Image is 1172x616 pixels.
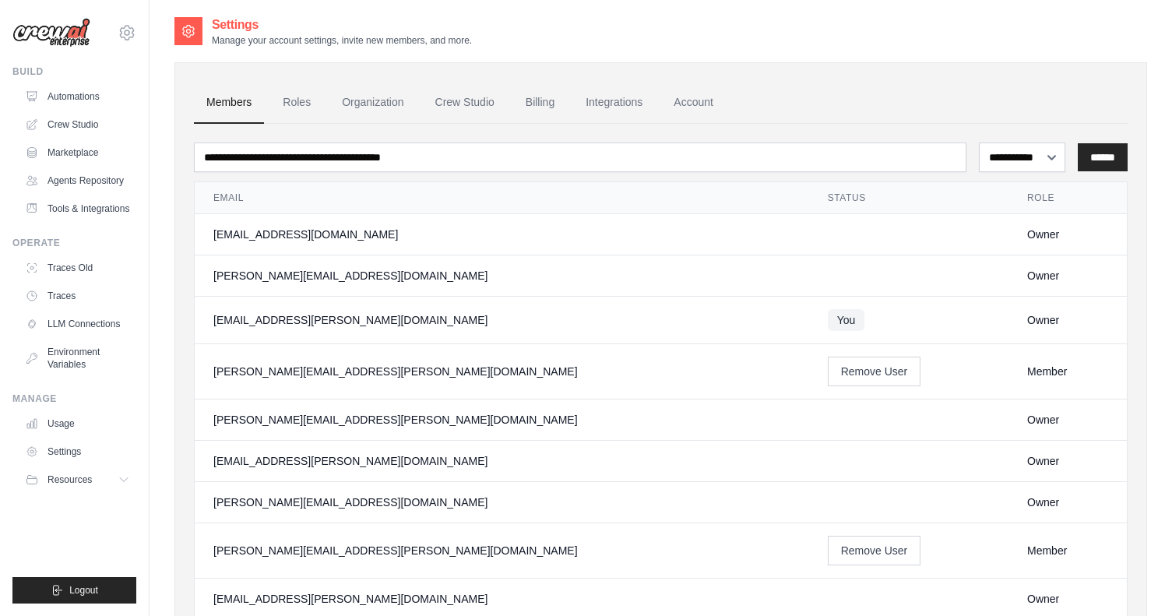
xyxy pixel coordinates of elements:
[69,584,98,597] span: Logout
[19,411,136,436] a: Usage
[213,412,790,428] div: [PERSON_NAME][EMAIL_ADDRESS][PERSON_NAME][DOMAIN_NAME]
[1008,182,1127,214] th: Role
[12,577,136,604] button: Logout
[212,16,472,34] h2: Settings
[1027,453,1108,469] div: Owner
[1027,495,1108,510] div: Owner
[1027,268,1108,283] div: Owner
[213,312,790,328] div: [EMAIL_ADDRESS][PERSON_NAME][DOMAIN_NAME]
[213,453,790,469] div: [EMAIL_ADDRESS][PERSON_NAME][DOMAIN_NAME]
[19,467,136,492] button: Resources
[1027,227,1108,242] div: Owner
[19,283,136,308] a: Traces
[19,168,136,193] a: Agents Repository
[423,82,507,124] a: Crew Studio
[809,182,1008,214] th: Status
[213,364,790,379] div: [PERSON_NAME][EMAIL_ADDRESS][PERSON_NAME][DOMAIN_NAME]
[12,392,136,405] div: Manage
[19,439,136,464] a: Settings
[213,543,790,558] div: [PERSON_NAME][EMAIL_ADDRESS][PERSON_NAME][DOMAIN_NAME]
[48,473,92,486] span: Resources
[19,255,136,280] a: Traces Old
[1027,364,1108,379] div: Member
[573,82,655,124] a: Integrations
[1027,312,1108,328] div: Owner
[195,182,809,214] th: Email
[329,82,416,124] a: Organization
[19,196,136,221] a: Tools & Integrations
[828,536,921,565] button: Remove User
[12,237,136,249] div: Operate
[19,112,136,137] a: Crew Studio
[213,227,790,242] div: [EMAIL_ADDRESS][DOMAIN_NAME]
[513,82,567,124] a: Billing
[1027,591,1108,607] div: Owner
[19,312,136,336] a: LLM Connections
[213,268,790,283] div: [PERSON_NAME][EMAIL_ADDRESS][DOMAIN_NAME]
[828,357,921,386] button: Remove User
[12,65,136,78] div: Build
[1027,543,1108,558] div: Member
[19,340,136,377] a: Environment Variables
[19,140,136,165] a: Marketplace
[213,591,790,607] div: [EMAIL_ADDRESS][PERSON_NAME][DOMAIN_NAME]
[828,309,865,331] span: You
[1027,412,1108,428] div: Owner
[194,82,264,124] a: Members
[212,34,472,47] p: Manage your account settings, invite new members, and more.
[19,84,136,109] a: Automations
[12,18,90,48] img: Logo
[270,82,323,124] a: Roles
[213,495,790,510] div: [PERSON_NAME][EMAIL_ADDRESS][DOMAIN_NAME]
[661,82,726,124] a: Account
